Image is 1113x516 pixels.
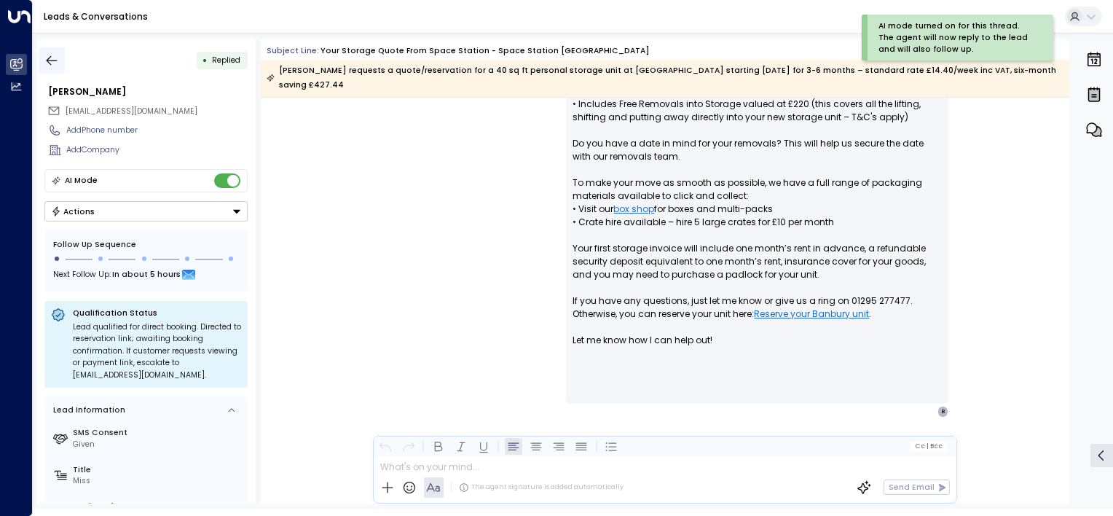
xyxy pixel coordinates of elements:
[573,6,942,360] p: Hi [PERSON_NAME], Thank you for your interest in our Banbury storage options! Here’s your quote f...
[73,464,243,476] label: Title
[320,45,650,57] div: Your storage quote from Space Station - Space Station [GEOGRAPHIC_DATA]
[878,20,1031,55] div: AI mode turned on for this thread. The agent will now reply to the lead and will also follow up.
[937,406,949,418] div: B
[377,437,394,455] button: Undo
[112,267,181,284] span: In about 5 hours
[53,239,239,251] div: Follow Up Sequence
[65,173,98,188] div: AI Mode
[66,144,248,156] div: AddCompany
[73,308,241,318] p: Qualification Status
[48,85,248,98] div: [PERSON_NAME]
[202,50,208,70] div: •
[399,437,417,455] button: Redo
[267,45,319,56] span: Subject Line:
[73,439,243,450] div: Given
[53,267,239,284] div: Next Follow Up:
[50,404,125,416] div: Lead Information
[73,321,241,382] div: Lead qualified for direct booking. Directed to reservation link; awaiting booking confirmation. I...
[73,427,243,439] label: SMS Consent
[754,308,869,321] a: Reserve your Banbury unit
[66,106,197,117] span: beckykate@hotmail.com
[51,206,95,216] div: Actions
[73,501,243,512] label: Region of Interest
[911,441,947,451] button: Cc|Bcc
[613,203,654,216] a: box shop
[44,201,248,222] div: Button group with a nested menu
[44,201,248,222] button: Actions
[44,10,148,23] a: Leads & Conversations
[926,442,928,450] span: |
[66,106,197,117] span: [EMAIL_ADDRESS][DOMAIN_NAME]
[915,442,943,450] span: Cc Bcc
[267,63,1063,93] div: [PERSON_NAME] requests a quote/reservation for a 40 sq ft personal storage unit at [GEOGRAPHIC_DA...
[212,55,240,66] span: Replied
[66,125,248,136] div: AddPhone number
[459,482,624,493] div: The agent signature is added automatically
[73,475,243,487] div: Miss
